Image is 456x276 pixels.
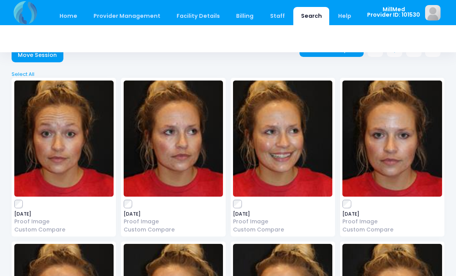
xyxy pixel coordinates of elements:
a: Move Session [12,47,63,62]
a: Facility Details [169,7,228,25]
a: Proof Image [124,218,223,226]
span: MillMed Provider ID: 101530 [367,7,420,18]
span: [DATE] [124,212,223,216]
a: Proof Image [342,218,442,226]
a: Staff [262,7,292,25]
a: Proof Image [14,218,114,226]
img: image [233,81,332,197]
img: image [124,81,223,197]
span: [DATE] [233,212,332,216]
a: Search [293,7,329,25]
a: Select All [9,70,447,78]
a: Help [331,7,359,25]
a: Custom Compare [124,226,223,234]
span: [DATE] [342,212,442,216]
a: Custom Compare [14,226,114,234]
a: Home [52,7,85,25]
a: Billing [229,7,261,25]
img: image [14,81,114,197]
a: Custom Compare [342,226,442,234]
a: Custom Compare [233,226,332,234]
a: Proof Image [233,218,332,226]
img: image [425,5,441,21]
img: image [342,81,442,197]
a: Provider Management [86,7,168,25]
span: [DATE] [14,212,114,216]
